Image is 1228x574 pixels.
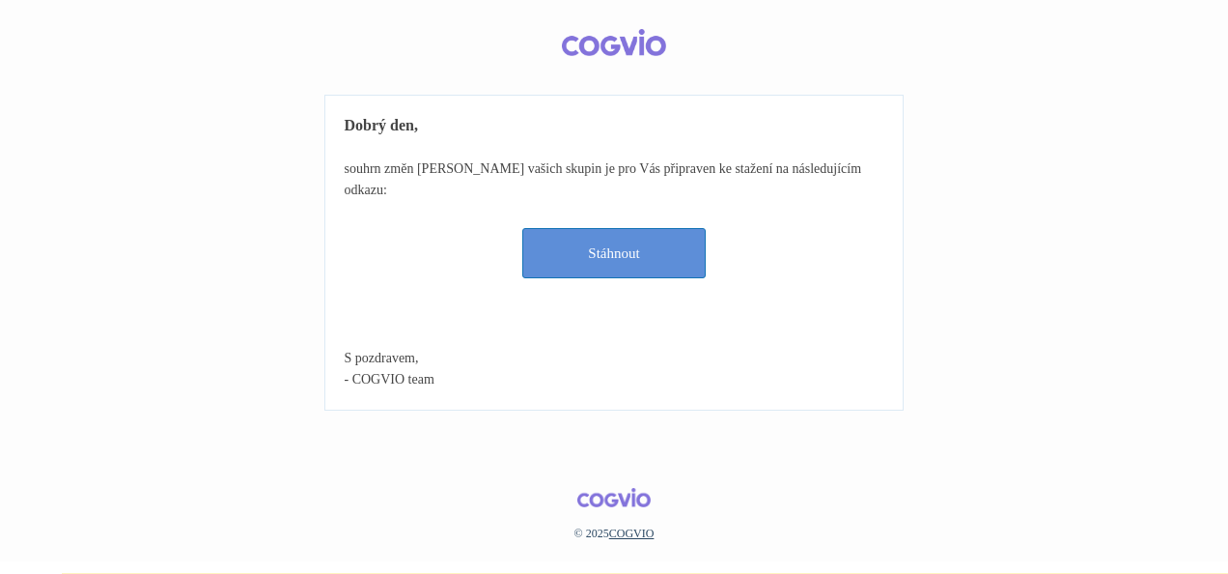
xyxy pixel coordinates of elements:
b: Dobrý den, [345,117,418,133]
img: COGVIO [577,488,651,507]
img: COGVIO [562,29,666,56]
a: COGVIO [609,527,655,540]
td: © 2025 [324,488,904,542]
td: souhrn změn [PERSON_NAME] vašich skupin je pro Vás připraven ke stažení na následujícím odkazu: S... [345,115,884,390]
a: Stáhnout [522,228,706,278]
